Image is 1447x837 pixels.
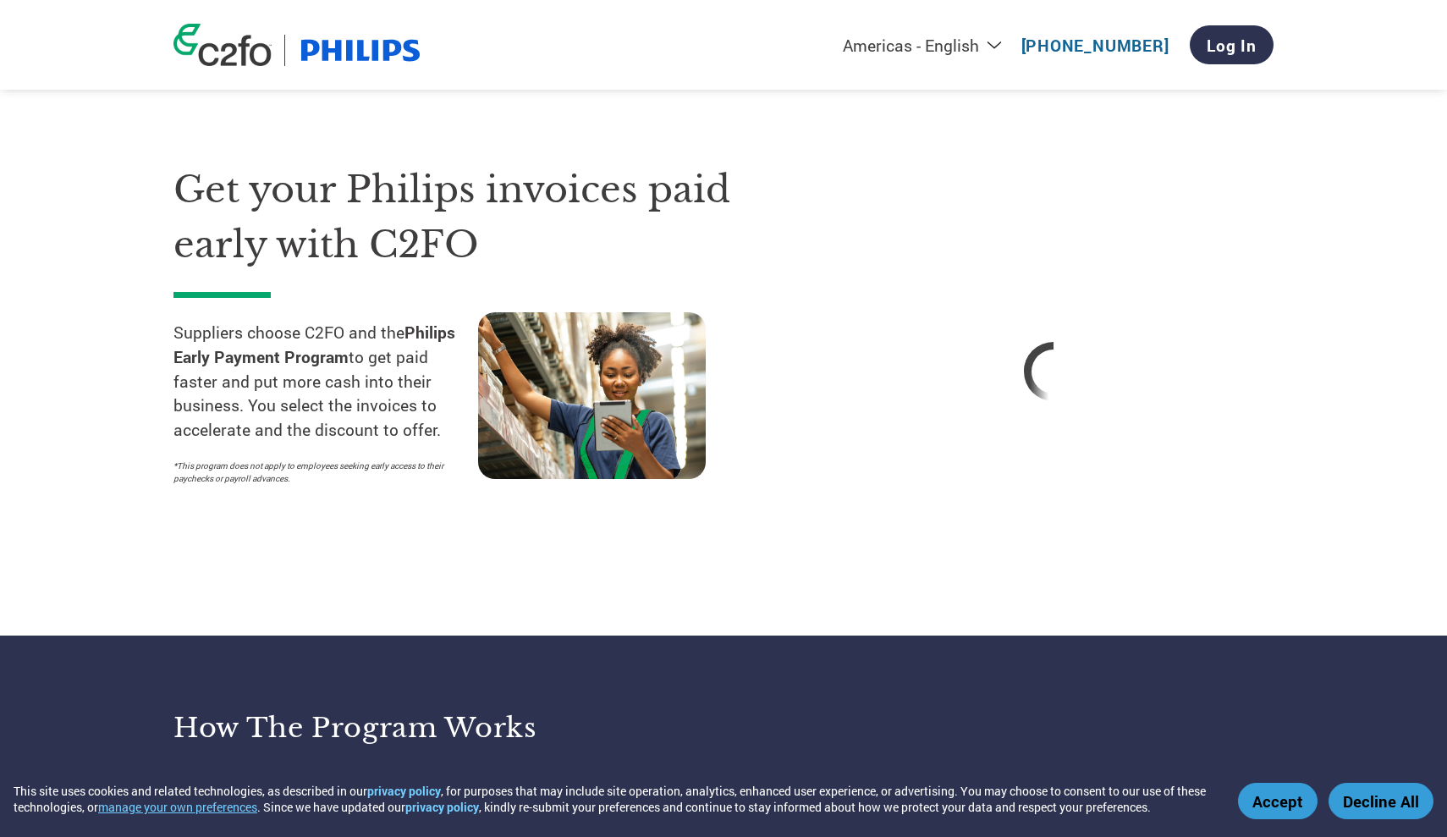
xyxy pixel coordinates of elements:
[1021,35,1169,56] a: [PHONE_NUMBER]
[478,312,706,479] img: supply chain worker
[1190,25,1274,64] a: Log In
[173,24,272,66] img: c2fo logo
[405,799,479,815] a: privacy policy
[173,711,702,745] h3: How the program works
[173,162,783,272] h1: Get your Philips invoices paid early with C2FO
[14,783,1213,815] div: This site uses cookies and related technologies, as described in our , for purposes that may incl...
[98,799,257,815] button: manage your own preferences
[1329,783,1433,819] button: Decline All
[173,322,455,367] strong: Philips Early Payment Program
[173,321,478,443] p: Suppliers choose C2FO and the to get paid faster and put more cash into their business. You selec...
[1238,783,1318,819] button: Accept
[298,35,423,66] img: Philips
[173,460,461,485] p: *This program does not apply to employees seeking early access to their paychecks or payroll adva...
[367,783,441,799] a: privacy policy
